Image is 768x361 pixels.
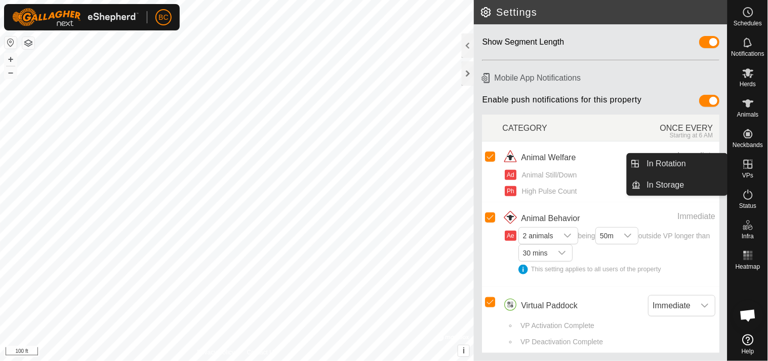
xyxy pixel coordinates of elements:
span: 2 animals [519,228,557,244]
span: 30 mins [519,245,552,261]
button: Ae [505,231,516,241]
button: + [5,53,17,65]
button: Ph [505,186,516,196]
div: Immediate [627,150,715,162]
button: Ad [505,170,516,180]
span: Heatmap [736,264,760,270]
a: In Storage [641,175,727,195]
li: In Rotation [627,154,727,174]
img: Gallagher Logo [12,8,139,26]
a: Contact Us [247,348,277,357]
span: Status [739,203,756,209]
div: Starting at 6 AM [611,132,713,139]
li: In Storage [627,175,727,195]
a: Privacy Policy [197,348,235,357]
span: VPs [742,172,753,178]
span: VP Activation Complete [517,320,594,331]
a: Help [728,330,768,358]
span: being outside VP longer than [518,232,715,274]
span: BC [158,12,168,23]
h6: Mobile App Notifications [478,69,723,87]
span: High Pulse Count [518,186,577,197]
span: Immediate [649,296,695,316]
span: Enable push notifications for this property [482,95,641,111]
span: Animals [737,112,759,118]
span: Animal Behavior [521,212,580,225]
div: Immediate [627,210,715,223]
img: virtual paddocks icon [502,298,518,314]
span: Neckbands [733,142,763,148]
img: animal welfare icon [502,150,518,166]
span: Virtual Paddock [521,300,578,312]
span: Animal Welfare [521,152,576,164]
img: animal behavior icon [502,210,518,227]
span: i [463,346,465,355]
div: Open chat [733,300,763,331]
span: Herds [740,81,756,87]
div: This setting applies to all users of the property [518,265,715,274]
div: Show Segment Length [482,36,564,52]
div: dropdown trigger [695,296,715,316]
div: CATEGORY [502,117,611,139]
span: In Rotation [647,158,686,170]
span: Animal Still/Down [518,170,577,181]
div: dropdown trigger [552,245,572,261]
button: – [5,66,17,79]
h2: Settings [480,6,727,18]
div: dropdown trigger [618,228,638,244]
span: Schedules [734,20,762,26]
div: dropdown trigger [557,228,578,244]
span: Infra [742,233,754,239]
button: Reset Map [5,37,17,49]
button: i [458,345,469,356]
span: Notifications [732,51,764,57]
span: In Storage [647,179,684,191]
button: Map Layers [22,37,34,49]
span: Help [742,348,754,354]
div: ONCE EVERY [611,117,719,139]
a: In Rotation [641,154,727,174]
span: 50m [596,228,618,244]
span: VP Deactivation Complete [517,337,603,347]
